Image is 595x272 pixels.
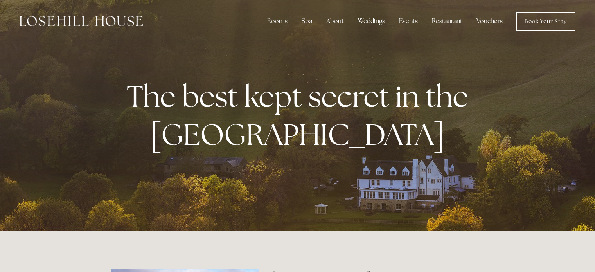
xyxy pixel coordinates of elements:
[516,12,575,31] a: Book Your Stay
[20,16,143,26] img: Losehill House
[426,13,469,29] div: Restaurant
[127,77,475,154] strong: The best kept secret in the [GEOGRAPHIC_DATA]
[295,13,318,29] div: Spa
[320,13,350,29] div: About
[470,13,509,29] a: Vouchers
[352,13,391,29] div: Weddings
[393,13,424,29] div: Events
[261,13,294,29] div: Rooms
